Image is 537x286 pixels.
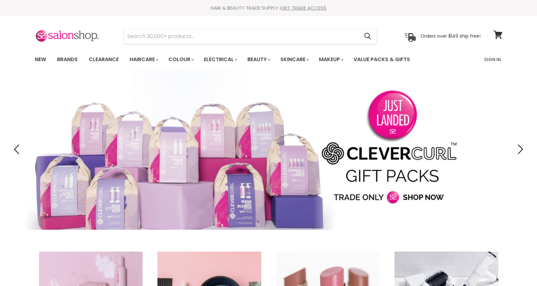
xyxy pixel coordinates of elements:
li: Page dot 3 [271,220,273,222]
button: Previous [11,143,24,156]
div: HAIR & BEAUTY TRADE SUPPLY | [27,5,511,11]
a: Brands [52,53,83,66]
li: Page dot 2 [264,220,266,222]
a: Skincare [275,53,313,66]
a: Electrical [199,53,241,66]
a: Clearance [84,53,124,66]
li: Page dot 4 [278,220,280,222]
li: Page dot 1 [257,220,259,222]
a: GET TRADE ACCESS [281,5,326,11]
button: Search [359,29,376,44]
a: Makeup [314,53,347,66]
a: New [30,53,51,66]
button: Next [513,143,526,156]
ul: Main menu [30,50,448,69]
a: Beauty [243,53,274,66]
a: Haircare [125,53,162,66]
a: Colour [164,53,198,66]
form: Product [124,29,377,44]
nav: Main [27,50,511,69]
input: Search [124,29,359,44]
p: Orders over $149 ship free! [421,33,481,39]
a: Sign In [480,53,505,66]
a: Value Packs & Gifts [349,53,415,66]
